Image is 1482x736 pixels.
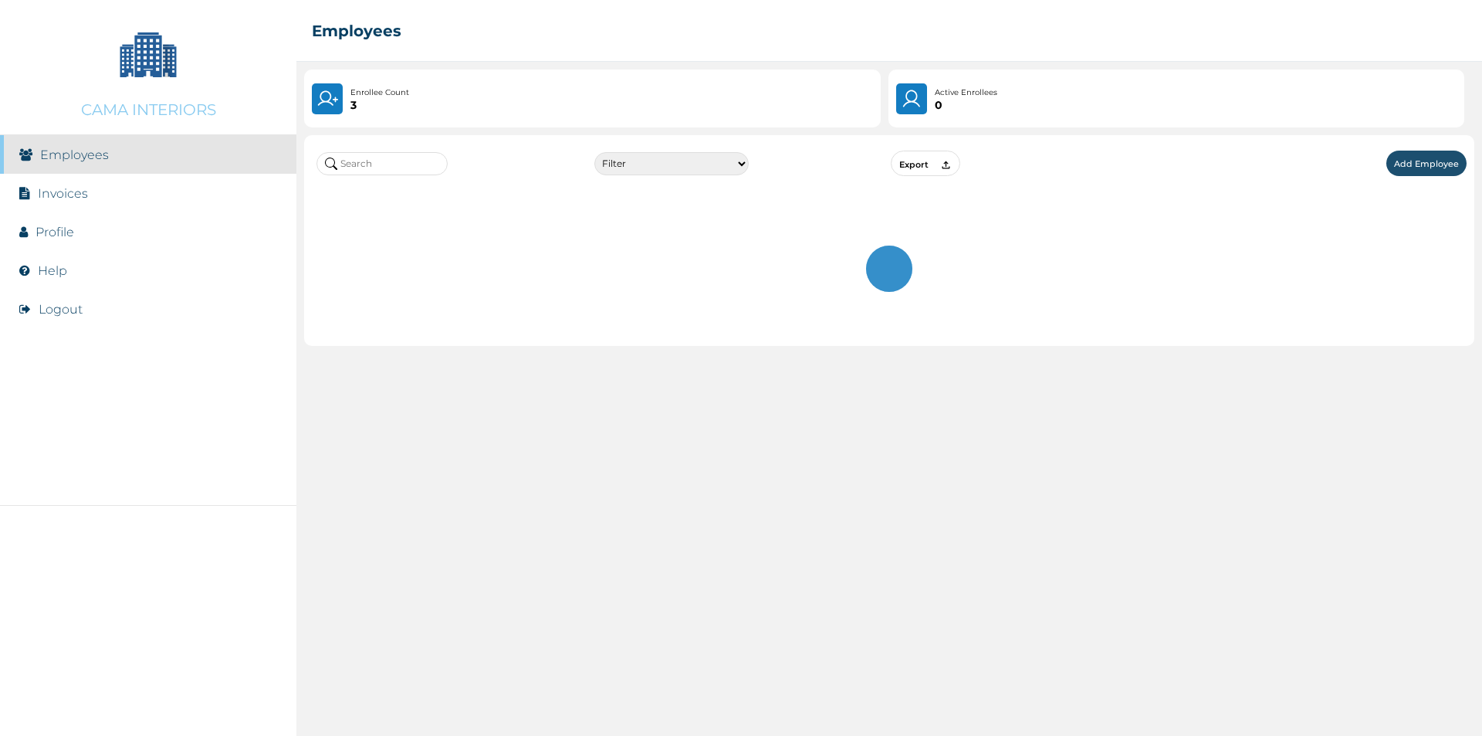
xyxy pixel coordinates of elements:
a: Help [38,263,67,278]
p: Active Enrollees [935,86,997,99]
input: Search [316,152,448,175]
a: Invoices [38,186,88,201]
p: Enrollee Count [350,86,409,99]
h2: Employees [312,22,401,40]
button: Export [891,151,960,176]
p: 0 [935,99,997,111]
button: Logout [39,302,83,317]
img: RelianceHMO's Logo [15,697,281,721]
a: Profile [36,225,74,239]
img: Company [110,15,187,93]
img: UserPlus.219544f25cf47e120833d8d8fc4c9831.svg [316,88,338,110]
a: Employees [40,148,109,162]
img: User.4b94733241a7e19f64acd675af8f0752.svg [901,88,923,110]
p: 3 [350,99,409,111]
p: CAMA INTERIORS [81,100,216,119]
button: Add Employee [1386,151,1467,176]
